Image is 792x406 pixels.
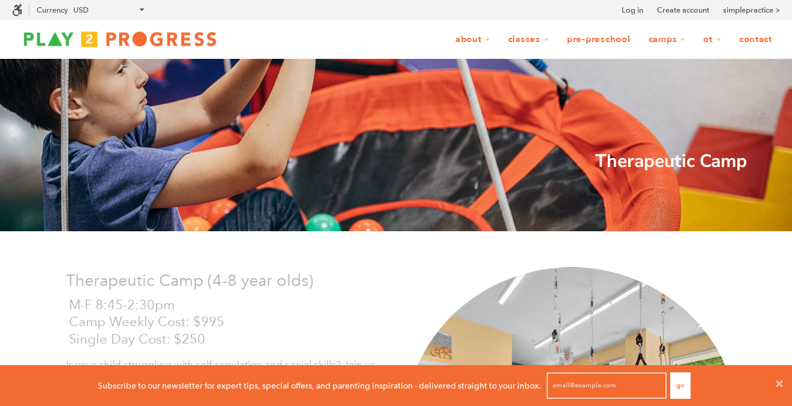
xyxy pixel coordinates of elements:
[37,5,68,14] label: Currency
[69,314,387,331] p: Camp Weekly Cost: $995
[595,149,747,174] strong: Therapeutic Camp
[657,4,709,16] a: Create account
[547,372,667,399] input: email@example.com
[723,4,780,16] a: simplepractice >
[222,270,313,290] span: -8 year olds)
[695,28,729,51] a: OT
[641,28,694,51] a: Camps
[559,28,638,51] a: Pre-Preschool
[670,372,691,399] button: Go
[69,297,387,314] p: M-F 8:45-2:30pm
[622,4,643,16] a: Log in
[731,28,780,51] a: Contact
[98,379,541,392] p: Subscribe to our newsletter for expert tips, special offers, and parenting inspiration - delivere...
[500,28,557,51] a: Classes
[66,267,387,293] p: Therapeutic Camp (4
[448,28,498,51] a: About
[69,331,387,348] p: Single Day Cost: $250
[12,27,228,51] img: Play2Progress logo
